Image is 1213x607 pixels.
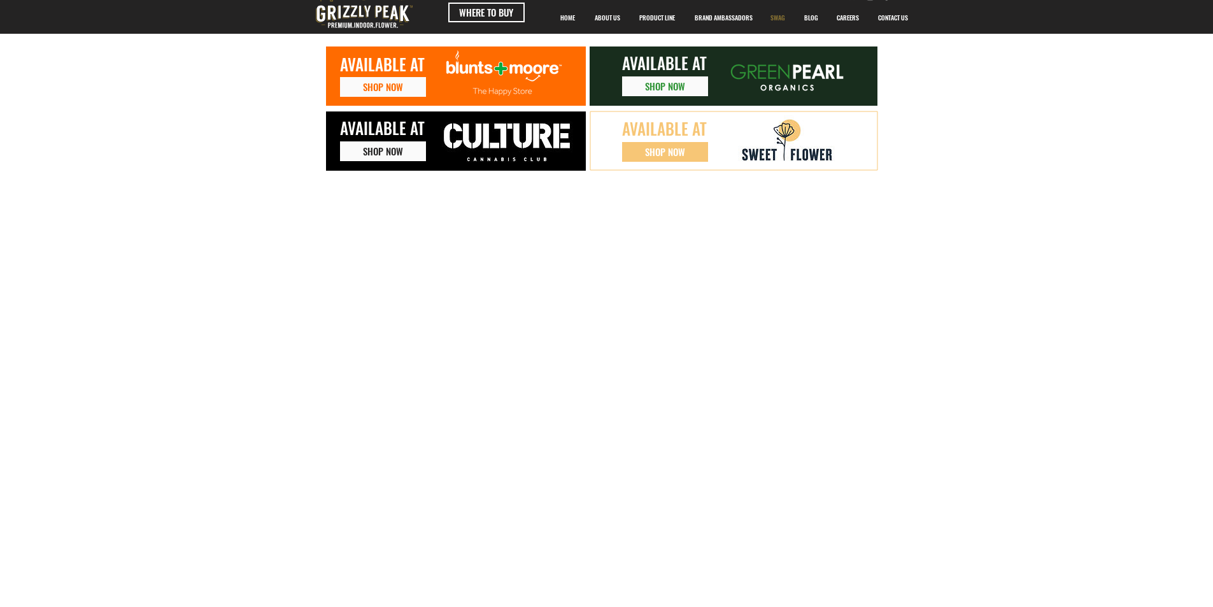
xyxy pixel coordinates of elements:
[869,2,918,34] a: CONTACT US
[798,2,825,34] p: BLOG
[827,2,869,34] a: CAREERS
[761,2,795,34] a: SWAG
[459,6,513,19] span: WHERE TO BUY
[622,117,707,140] span: AVAILABLE AT
[588,2,627,34] p: ABOUT US
[630,2,685,34] a: PRODUCT LINE
[551,2,585,34] a: HOME
[764,2,791,34] p: SWAG
[340,116,425,139] span: AVAILABLE AT
[448,3,525,22] a: WHERE TO BUY
[645,80,685,93] span: SHOP NOW
[688,2,759,34] p: BRAND AMBASSADORS
[872,2,914,34] p: CONTACT US
[340,52,425,76] span: AVAILABLE AT
[795,2,827,34] a: BLOG
[430,50,580,106] img: Logosweb_Mesa de trabajo 1.png
[340,77,426,97] a: SHOP NOW
[551,2,918,34] nav: Site
[430,117,583,168] img: culture-logo-h.jpg
[363,80,403,94] span: SHOP NOW
[645,145,685,159] span: SHOP NOW
[738,115,835,166] img: SF_Logo.jpg
[340,141,426,161] a: SHOP NOW
[830,2,865,34] p: CAREERS
[363,145,403,158] span: SHOP NOW
[633,2,681,34] p: PRODUCT LINE
[685,2,761,34] div: BRAND AMBASSADORS
[585,2,630,34] a: ABOUT US
[622,51,707,75] span: AVAILABLE AT
[717,51,857,102] img: Logosweb-02.png
[622,76,708,96] a: SHOP NOW
[554,2,581,34] p: HOME
[622,142,708,162] a: SHOP NOW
